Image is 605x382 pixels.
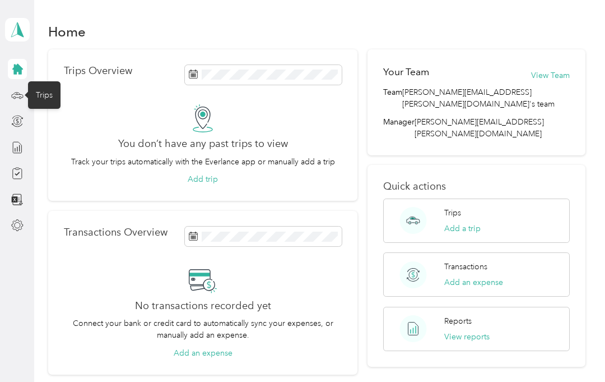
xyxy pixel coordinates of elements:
[48,26,86,38] h1: Home
[383,181,570,192] p: Quick actions
[444,207,461,219] p: Trips
[118,138,288,150] h2: You don’t have any past trips to view
[64,65,132,77] p: Trips Overview
[402,86,570,110] span: [PERSON_NAME][EMAIL_ADDRESS][PERSON_NAME][DOMAIN_NAME]'s team
[383,86,402,110] span: Team
[444,315,472,327] p: Reports
[444,331,490,343] button: View reports
[174,347,232,359] button: Add an expense
[383,65,429,79] h2: Your Team
[444,261,487,273] p: Transactions
[64,227,167,238] p: Transactions Overview
[71,156,335,168] p: Track your trips automatically with the Everlance app or manually add a trip
[188,173,218,185] button: Add trip
[444,223,481,234] button: Add a trip
[28,81,61,109] div: Trips
[383,116,415,140] span: Manager
[444,277,503,288] button: Add an expense
[542,319,605,382] iframe: Everlance-gr Chat Button Frame
[531,70,570,81] button: View Team
[64,317,342,341] p: Connect your bank or credit card to automatically sync your expenses, or manually add an expense.
[135,300,271,312] h2: No transactions recorded yet
[415,117,544,139] span: [PERSON_NAME][EMAIL_ADDRESS][PERSON_NAME][DOMAIN_NAME]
